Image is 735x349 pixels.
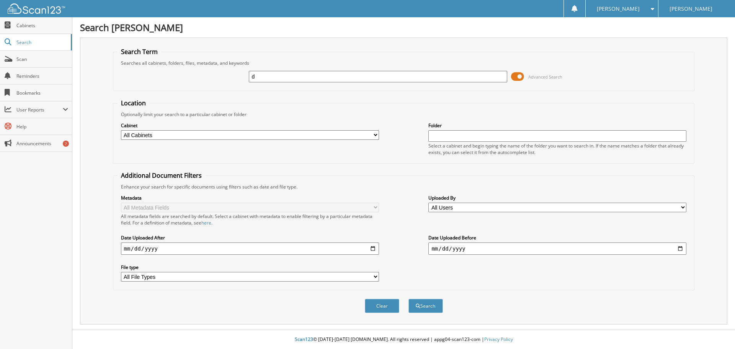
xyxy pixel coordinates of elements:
input: end [428,242,686,255]
div: All metadata fields are searched by default. Select a cabinet with metadata to enable filtering b... [121,213,379,226]
button: Search [408,299,443,313]
legend: Location [117,99,150,107]
span: Reminders [16,73,68,79]
span: Advanced Search [528,74,562,80]
input: start [121,242,379,255]
span: [PERSON_NAME] [670,7,712,11]
span: Scan [16,56,68,62]
div: Optionally limit your search to a particular cabinet or folder [117,111,691,118]
span: [PERSON_NAME] [597,7,640,11]
div: 7 [63,141,69,147]
label: Cabinet [121,122,379,129]
label: Date Uploaded Before [428,234,686,241]
span: Announcements [16,140,68,147]
h1: Search [PERSON_NAME] [80,21,727,34]
button: Clear [365,299,399,313]
div: © [DATE]-[DATE] [DOMAIN_NAME]. All rights reserved | appg04-scan123-com | [72,330,735,349]
span: Scan123 [295,336,313,342]
div: Searches all cabinets, folders, files, metadata, and keywords [117,60,691,66]
span: Help [16,123,68,130]
a: here [201,220,211,226]
span: Cabinets [16,22,68,29]
label: File type [121,264,379,270]
legend: Search Term [117,48,162,56]
span: Bookmarks [16,90,68,96]
span: Search [16,39,67,46]
div: Enhance your search for specific documents using filters such as date and file type. [117,184,691,190]
a: Privacy Policy [484,336,513,342]
div: Select a cabinet and begin typing the name of the folder you want to search in. If the name match... [428,143,686,156]
label: Date Uploaded After [121,234,379,241]
label: Folder [428,122,686,129]
img: scan123-logo-white.svg [8,3,65,14]
label: Uploaded By [428,195,686,201]
legend: Additional Document Filters [117,171,206,180]
span: User Reports [16,107,63,113]
label: Metadata [121,195,379,201]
